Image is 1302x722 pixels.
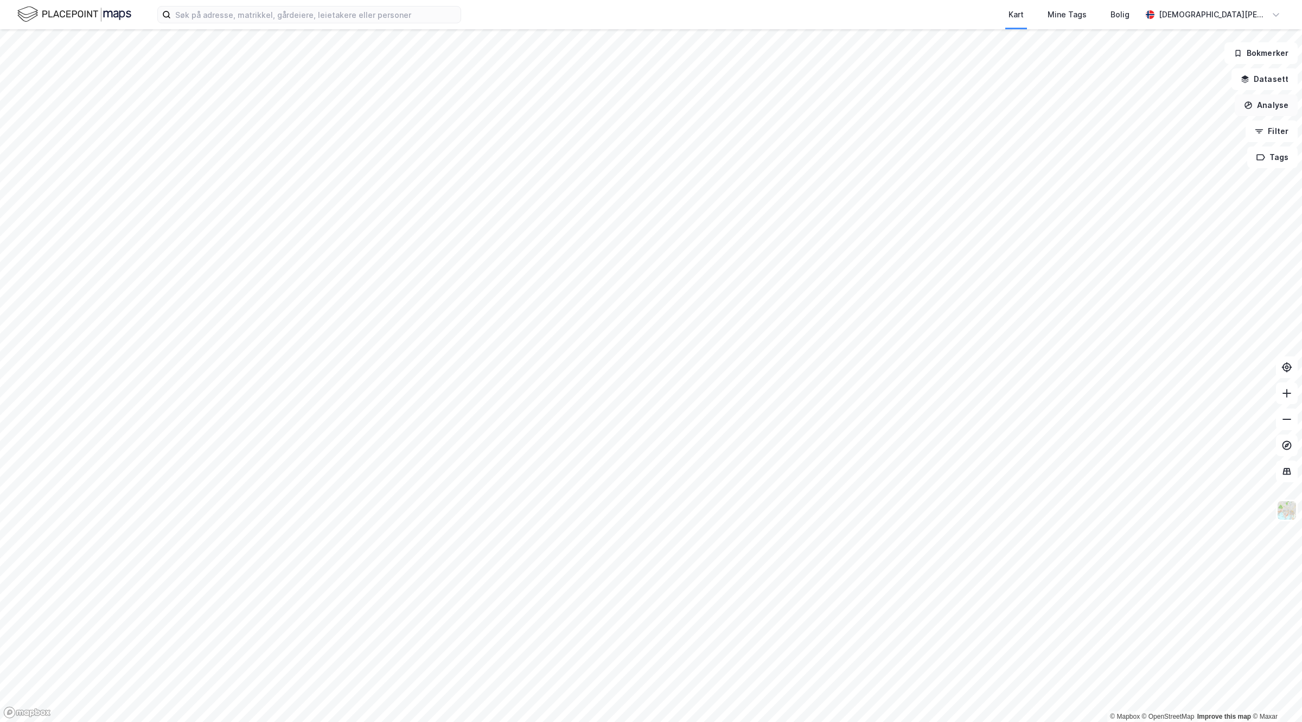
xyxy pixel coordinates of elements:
[1246,120,1298,142] button: Filter
[1009,8,1024,21] div: Kart
[1224,42,1298,64] button: Bokmerker
[1110,8,1129,21] div: Bolig
[1110,713,1140,720] a: Mapbox
[1277,500,1297,521] img: Z
[1159,8,1267,21] div: [DEMOGRAPHIC_DATA][PERSON_NAME]
[17,5,131,24] img: logo.f888ab2527a4732fd821a326f86c7f29.svg
[1231,68,1298,90] button: Datasett
[1247,146,1298,168] button: Tags
[1235,94,1298,116] button: Analyse
[171,7,461,23] input: Søk på adresse, matrikkel, gårdeiere, leietakere eller personer
[3,706,51,719] a: Mapbox homepage
[1197,713,1251,720] a: Improve this map
[1248,670,1302,722] iframe: Chat Widget
[1048,8,1087,21] div: Mine Tags
[1142,713,1195,720] a: OpenStreetMap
